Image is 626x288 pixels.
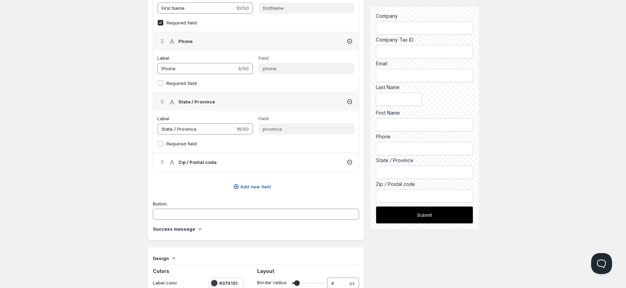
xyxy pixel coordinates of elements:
[376,206,473,224] button: Submit
[178,159,217,166] h4: Zip / Postal code
[153,279,202,286] p: Label color
[219,280,238,287] h4: #374151
[166,141,197,146] span: Required field
[376,181,473,188] label: Zip / Postal code
[376,60,473,67] div: Email
[376,133,473,140] label: Phone
[257,268,359,275] h2: Layout
[178,38,193,45] h4: Phone
[166,80,197,86] span: Required field
[153,225,195,232] h4: Success message
[166,20,197,26] span: Required field
[376,36,473,43] label: Company Tax ID
[259,55,269,61] span: Field
[350,280,355,286] span: px
[257,279,289,286] p: Border radius
[376,109,473,116] label: First Name
[591,253,612,274] iframe: Help Scout Beacon - Open
[376,157,473,164] label: State / Province
[153,201,167,207] span: Button
[376,13,473,20] label: Company
[240,183,271,190] span: Add new field
[157,116,169,121] span: Label
[157,55,169,61] span: Label
[376,84,422,91] label: Last Name
[153,255,169,262] h4: Design
[149,181,355,192] button: Add new field
[178,98,215,105] h4: State / Province
[259,116,269,121] span: Field
[153,268,254,275] h2: Colors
